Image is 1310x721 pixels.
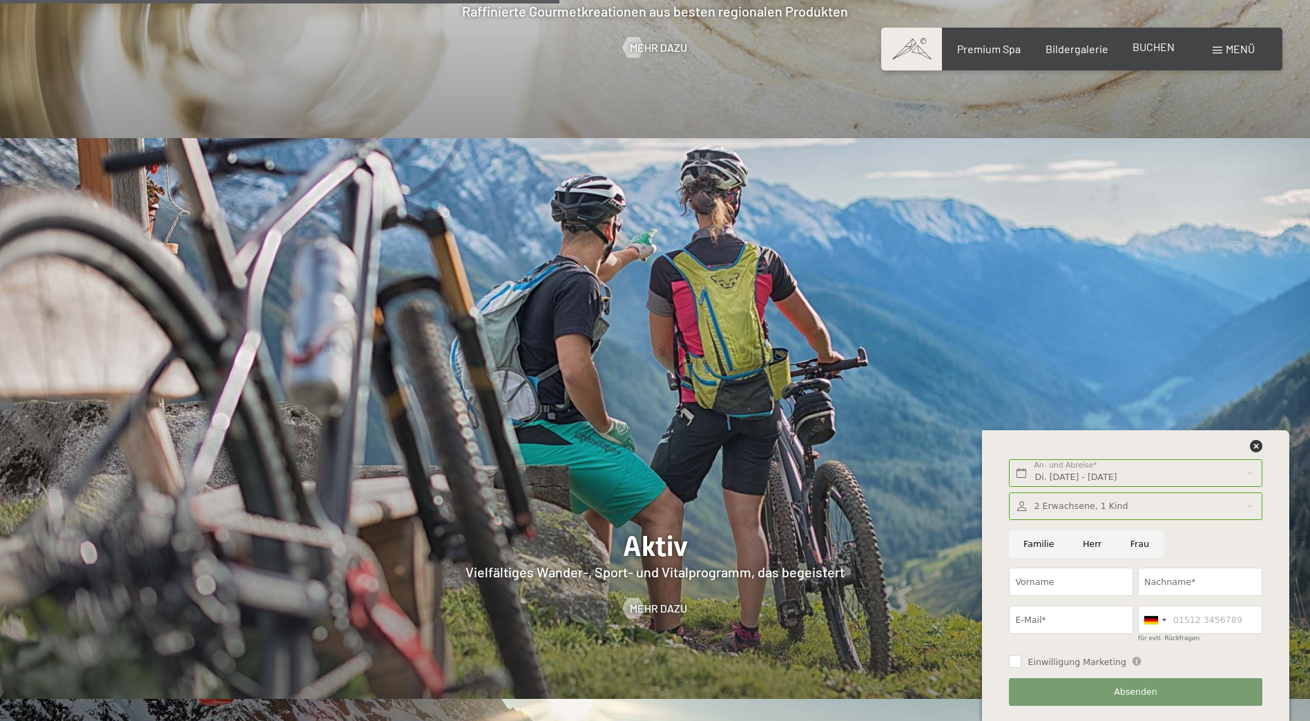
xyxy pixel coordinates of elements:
input: 01512 3456789 [1138,606,1262,634]
a: Bildergalerie [1046,42,1108,55]
a: Mehr dazu [623,601,687,616]
span: Menü [1226,42,1255,55]
a: Premium Spa [957,42,1021,55]
a: Mehr dazu [623,40,687,55]
label: für evtl. Rückfragen [1138,635,1200,642]
span: Einwilligung Marketing [1028,656,1126,669]
span: Mehr dazu [630,601,687,616]
button: Absenden [1009,678,1262,706]
div: Germany (Deutschland): +49 [1139,606,1171,633]
span: Absenden [1114,686,1157,698]
span: Mehr dazu [630,40,687,55]
a: BUCHEN [1133,40,1175,53]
